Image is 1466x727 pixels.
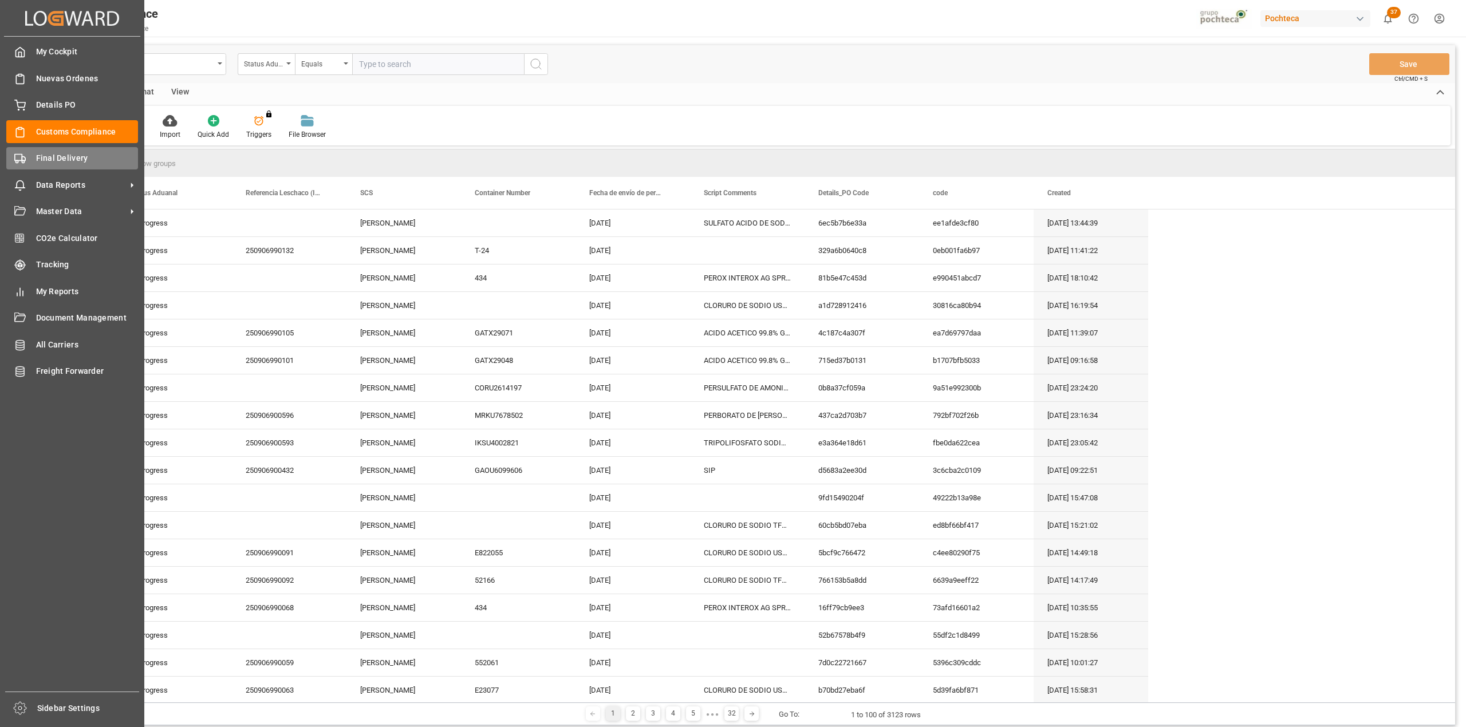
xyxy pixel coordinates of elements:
button: open menu [238,53,295,75]
div: In progress [117,264,232,291]
div: [PERSON_NAME] [346,539,461,566]
div: [PERSON_NAME] [346,347,461,374]
span: Ctrl/CMD + S [1394,74,1428,83]
div: [PERSON_NAME] [346,402,461,429]
div: 52b67578b4f9 [805,622,919,649]
div: E822055 [461,539,576,566]
div: GAOU6099606 [461,457,576,484]
a: Tracking [6,254,138,276]
div: [DATE] 23:16:34 [1034,402,1148,429]
div: Press SPACE to select this row. [117,237,1148,264]
div: 81b5e47c453d [805,264,919,291]
div: 766153b5a8dd [805,567,919,594]
div: Press SPACE to select this row. [117,402,1148,429]
div: In progress [117,567,232,594]
span: Status Aduanal [131,189,178,197]
span: CO2e Calculator [36,232,139,244]
div: [DATE] 10:35:55 [1034,594,1148,621]
div: ACIDO ACETICO 99.8% GRANEL ALIM CE (2194 [690,319,805,346]
div: [DATE] [576,539,690,566]
button: Save [1369,53,1449,75]
div: IKSU4002821 [461,429,576,456]
span: Details PO [36,99,139,111]
span: Final Delivery [36,152,139,164]
button: show 37 new notifications [1375,6,1401,31]
div: e990451abcd7 [919,264,1034,291]
div: [DATE] [576,210,690,236]
div: Press SPACE to select this row. [117,512,1148,539]
div: [DATE] 13:44:39 [1034,210,1148,236]
div: MRKU7678502 [461,402,576,429]
button: search button [524,53,548,75]
div: [DATE] 09:22:51 [1034,457,1148,484]
div: 329a6b0640c8 [805,237,919,264]
div: GATX29071 [461,319,576,346]
div: 73afd16601a2 [919,594,1034,621]
div: [DATE] [576,319,690,346]
div: [PERSON_NAME] [346,649,461,676]
div: [DATE] 23:05:42 [1034,429,1148,456]
div: [PERSON_NAME] [346,237,461,264]
div: 250906900596 [232,402,346,429]
div: [PERSON_NAME] [346,622,461,649]
a: All Carriers [6,333,138,355]
div: 4c187c4a307f [805,319,919,346]
div: [DATE] [576,622,690,649]
div: 5396c309cddc [919,649,1034,676]
div: [DATE] [576,429,690,456]
div: Press SPACE to select this row. [117,649,1148,677]
div: [DATE] 15:47:08 [1034,484,1148,511]
div: PERSULFATO DE AMONIO 25KG SAC (23055) [690,374,805,401]
a: Freight Forwarder [6,360,138,382]
span: Script Comments [704,189,756,197]
div: Press SPACE to select this row. [117,539,1148,567]
div: 1 [606,706,620,721]
div: b1707bfb5033 [919,347,1034,374]
span: Tracking [36,259,139,271]
div: b70bd27eba6f [805,677,919,704]
div: ● ● ● [706,710,719,718]
span: My Cockpit [36,46,139,58]
button: Pochteca [1260,7,1375,29]
div: CLORURO DE SODIO TFC PUREX S-22.68 IND T [690,512,805,539]
div: View [163,83,198,102]
div: In progress [117,210,232,236]
div: 49222b13a98e [919,484,1034,511]
span: Master Data [36,206,127,218]
div: CORU2614197 [461,374,576,401]
span: My Reports [36,286,139,298]
div: 250906990063 [232,677,346,704]
div: 52166 [461,567,576,594]
div: PERBORATO DE [PERSON_NAME] EVO S-25KG [690,402,805,429]
div: Press SPACE to select this row. [117,677,1148,704]
div: 9a51e992300b [919,374,1034,401]
span: code [933,189,948,197]
div: 250906990105 [232,319,346,346]
div: 6639a9eeff22 [919,567,1034,594]
div: 2 [626,706,640,721]
span: Details_PO Code [818,189,869,197]
div: ea7d69797daa [919,319,1034,346]
div: Pochteca [1260,10,1370,27]
div: 16ff79cb9ee3 [805,594,919,621]
div: 0b8a37cf059a [805,374,919,401]
div: a1d728912416 [805,292,919,319]
div: [DATE] 23:24:20 [1034,374,1148,401]
div: Press SPACE to select this row. [117,594,1148,622]
div: Press SPACE to select this row. [117,319,1148,347]
div: In progress [117,237,232,264]
div: Press SPACE to select this row. [117,429,1148,457]
div: In progress [117,402,232,429]
div: [PERSON_NAME] [346,374,461,401]
div: CLORURO DE SODIO USP GS 22.68 KG SAC TR [690,677,805,704]
div: [PERSON_NAME] [346,677,461,704]
div: [PERSON_NAME] [346,264,461,291]
div: CLORURO DE SODIO USP GS 22.68 KG SAC TR [690,539,805,566]
div: 437ca2d703b7 [805,402,919,429]
div: 434 [461,594,576,621]
div: 250906990068 [232,594,346,621]
div: [DATE] [576,457,690,484]
div: 250906990091 [232,539,346,566]
div: ACIDO ACETICO 99.8% GRANEL ALIM CE (2194 [690,347,805,374]
div: 3c6cba2c0109 [919,457,1034,484]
